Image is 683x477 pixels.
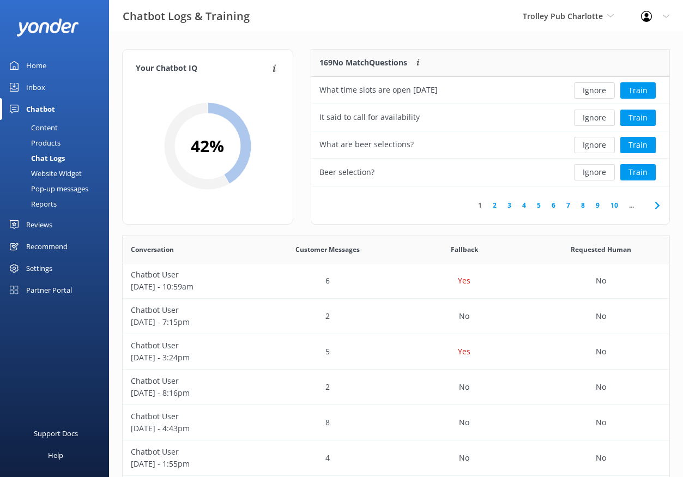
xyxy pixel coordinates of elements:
p: 2 [325,310,330,322]
div: row [123,263,669,299]
a: 8 [576,200,590,210]
p: Yes [458,346,470,358]
p: Chatbot User [131,410,251,422]
span: Fallback [451,244,478,255]
p: Chatbot User [131,304,251,316]
div: Settings [26,257,52,279]
p: Chatbot User [131,446,251,458]
div: row [311,104,669,131]
img: yonder-white-logo.png [16,19,79,37]
h4: Your Chatbot IQ [136,63,269,75]
div: What are beer selections? [319,138,414,150]
div: Products [7,135,61,150]
p: No [459,416,469,428]
div: row [123,299,669,334]
p: No [459,452,469,464]
span: Conversation [131,244,174,255]
p: Yes [458,275,470,287]
div: Inbox [26,76,45,98]
a: 3 [502,200,517,210]
div: Chatbot [26,98,55,120]
button: Ignore [574,164,615,180]
a: Website Widget [7,166,109,181]
p: No [596,416,606,428]
p: Chatbot User [131,375,251,387]
a: Content [7,120,109,135]
div: row [311,159,669,186]
p: [DATE] - 10:59am [131,281,251,293]
a: 9 [590,200,605,210]
div: row [123,440,669,476]
a: 10 [605,200,624,210]
p: 2 [325,381,330,393]
div: Reports [7,196,57,212]
div: Beer selection? [319,166,374,178]
div: Content [7,120,58,135]
div: row [123,334,669,370]
a: 6 [546,200,561,210]
div: Website Widget [7,166,82,181]
div: row [311,131,669,159]
p: 8 [325,416,330,428]
p: [DATE] - 7:15pm [131,316,251,328]
a: Reports [7,196,109,212]
div: grid [311,77,669,186]
span: Customer Messages [295,244,360,255]
button: Train [620,110,656,126]
h2: 42 % [191,133,224,159]
p: 6 [325,275,330,287]
button: Train [620,137,656,153]
p: No [459,381,469,393]
a: Chat Logs [7,150,109,166]
p: [DATE] - 8:16pm [131,387,251,399]
button: Train [620,82,656,99]
div: row [123,370,669,405]
div: Pop-up messages [7,181,88,196]
div: What time slots are open [DATE] [319,84,438,96]
div: row [123,405,669,440]
h3: Chatbot Logs & Training [123,8,250,25]
p: Chatbot User [131,340,251,352]
button: Ignore [574,82,615,99]
button: Ignore [574,137,615,153]
div: Reviews [26,214,52,236]
p: 169 No Match Questions [319,57,407,69]
span: Trolley Pub Charlotte [523,11,603,21]
a: 1 [473,200,487,210]
div: It said to call for availability [319,111,420,123]
p: No [596,381,606,393]
p: 5 [325,346,330,358]
p: No [459,310,469,322]
p: No [596,346,606,358]
div: Partner Portal [26,279,72,301]
div: Help [48,444,63,466]
a: 5 [531,200,546,210]
p: [DATE] - 3:24pm [131,352,251,364]
a: 4 [517,200,531,210]
p: No [596,310,606,322]
p: [DATE] - 1:55pm [131,458,251,470]
div: Recommend [26,236,68,257]
div: Chat Logs [7,150,65,166]
span: Requested Human [571,244,631,255]
div: Home [26,55,46,76]
div: row [311,77,669,104]
button: Ignore [574,110,615,126]
p: No [596,452,606,464]
p: No [596,275,606,287]
a: 7 [561,200,576,210]
span: ... [624,200,639,210]
a: Products [7,135,109,150]
p: Chatbot User [131,269,251,281]
p: [DATE] - 4:43pm [131,422,251,434]
p: 4 [325,452,330,464]
a: Pop-up messages [7,181,109,196]
button: Train [620,164,656,180]
a: 2 [487,200,502,210]
div: Support Docs [34,422,78,444]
